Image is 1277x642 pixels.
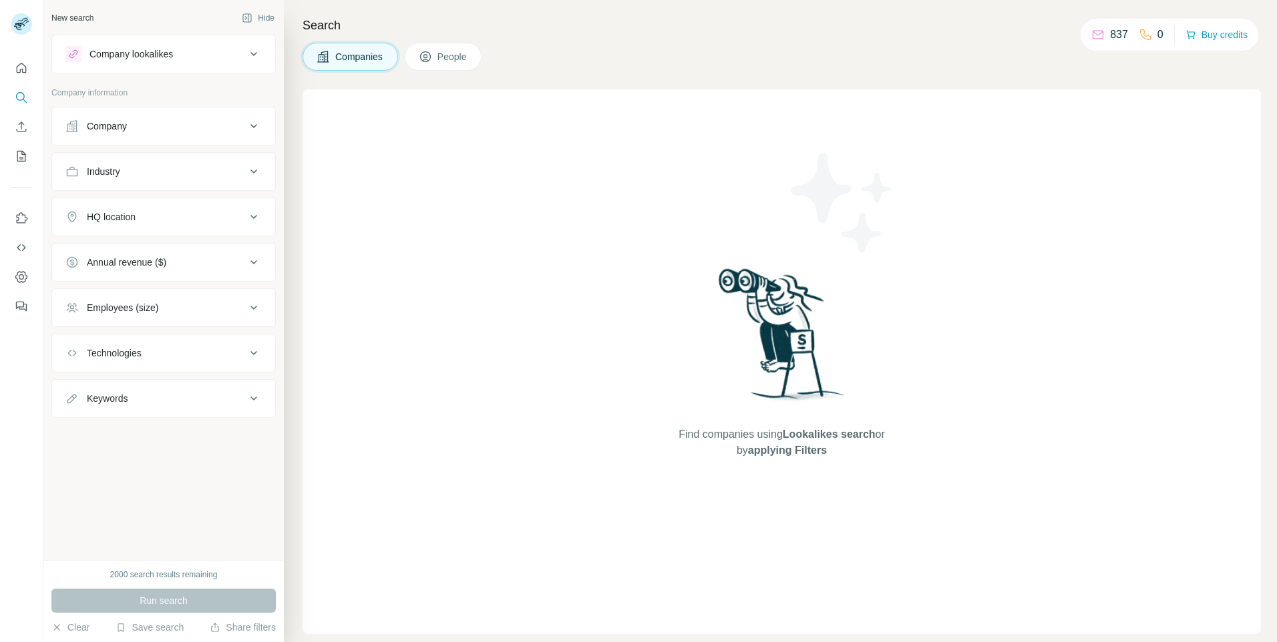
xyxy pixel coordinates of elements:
div: Company lookalikes [89,47,173,61]
p: 0 [1157,27,1163,43]
div: Keywords [87,392,128,405]
button: Use Surfe API [11,236,32,260]
div: 2000 search results remaining [110,569,218,581]
span: applying Filters [748,444,827,456]
img: Surfe Illustration - Woman searching with binoculars [713,265,852,414]
button: Company lookalikes [52,38,275,70]
button: HQ location [52,201,275,233]
span: Find companies using or by [675,426,888,458]
span: People [437,50,468,63]
img: Surfe Illustration - Stars [782,143,902,263]
button: Save search [116,621,184,634]
div: Technologies [87,346,142,360]
button: Hide [232,8,284,28]
button: Annual revenue ($) [52,246,275,278]
button: Search [11,85,32,109]
div: Employees (size) [87,301,158,314]
p: Company information [51,87,276,99]
div: HQ location [87,210,136,224]
button: Quick start [11,56,32,80]
span: Companies [335,50,384,63]
div: New search [51,12,94,24]
button: Employees (size) [52,292,275,324]
button: Keywords [52,382,275,414]
button: Technologies [52,337,275,369]
button: Buy credits [1185,25,1248,44]
p: 837 [1110,27,1128,43]
span: Lookalikes search [783,428,876,440]
div: Industry [87,165,120,178]
button: Feedback [11,294,32,318]
button: Company [52,110,275,142]
button: Enrich CSV [11,115,32,139]
div: Company [87,119,127,133]
h4: Search [303,16,1261,35]
div: Annual revenue ($) [87,256,166,269]
button: Use Surfe on LinkedIn [11,206,32,230]
button: Share filters [210,621,276,634]
button: My lists [11,144,32,168]
button: Dashboard [11,265,32,289]
button: Industry [52,155,275,188]
button: Clear [51,621,89,634]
